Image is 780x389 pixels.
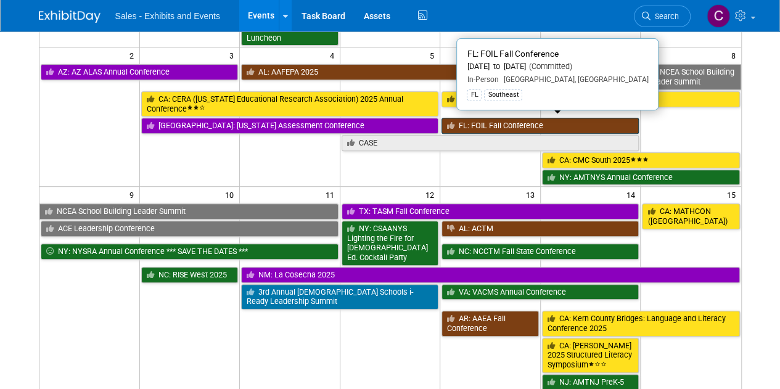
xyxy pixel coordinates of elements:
a: NC: RISE West 2025 [141,267,239,283]
a: CA: Kern County Bridges: Language and Literacy Conference 2025 [542,311,740,336]
a: 3rd Annual [DEMOGRAPHIC_DATA] Schools i-Ready Leadership Summit [241,284,438,309]
a: Search [634,6,691,27]
a: AZ: AZ ALAS Annual Conference [41,64,239,80]
a: CA: CMC South 2025 [542,152,740,168]
span: 5 [429,47,440,63]
img: Christine Lurz [707,4,730,28]
span: [GEOGRAPHIC_DATA], [GEOGRAPHIC_DATA] [498,75,648,84]
a: NC: NCCTM Fall State Conference [441,244,639,260]
div: [DATE] to [DATE] [467,62,648,72]
a: NM: La Cosecha 2025 [241,267,739,283]
a: CASE [342,135,639,151]
a: CA: CERA ([US_STATE] Educational Research Association) 2025 Annual Conference [141,91,439,117]
a: NY: NYSRA Annual Conference *** SAVE THE DATES *** [41,244,339,260]
span: 15 [726,187,741,202]
span: 2 [128,47,139,63]
a: ACE Leadership Conference [41,221,339,237]
span: Search [651,12,679,21]
span: 11 [324,187,340,202]
span: 10 [224,187,239,202]
a: NCEA School Building Leader Summit [642,64,741,89]
span: 13 [525,187,540,202]
a: AR: AAEA Fall Conference [441,311,539,336]
a: CA: MATHCON ([GEOGRAPHIC_DATA]) [642,203,739,229]
div: FL [467,89,482,100]
span: 8 [730,47,741,63]
span: 12 [424,187,440,202]
span: Sales - Exhibits and Events [115,11,220,21]
a: NJ: NJCAPE Award Luncheon [241,20,339,46]
a: CA: [PERSON_NAME] 2025 Structured Literacy Symposium [542,338,639,373]
div: Southeast [484,89,522,100]
a: AL: AAFEPA 2025 [241,64,639,80]
a: AL: ACTM [441,221,639,237]
a: VA: VACMS Annual Conference [441,284,639,300]
span: 14 [625,187,640,202]
span: 4 [329,47,340,63]
a: CA: ACSA Leadership Summit 2025 [441,91,739,107]
a: NCEA School Building Leader Summit [39,203,339,219]
span: FL: FOIL Fall Conference [467,49,558,59]
span: In-Person [467,75,498,84]
a: NY: CSAANYS Lighting the Fire for [DEMOGRAPHIC_DATA] Ed. Cocktail Party [342,221,439,266]
a: [GEOGRAPHIC_DATA]: [US_STATE] Assessment Conference [141,118,439,134]
span: 9 [128,187,139,202]
span: (Committed) [525,62,572,71]
img: ExhibitDay [39,10,101,23]
a: TX: TASM Fall Conference [342,203,639,219]
a: NY: AMTNYS Annual Conference [542,170,740,186]
span: 3 [228,47,239,63]
a: FL: FOIL Fall Conference [441,118,639,134]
